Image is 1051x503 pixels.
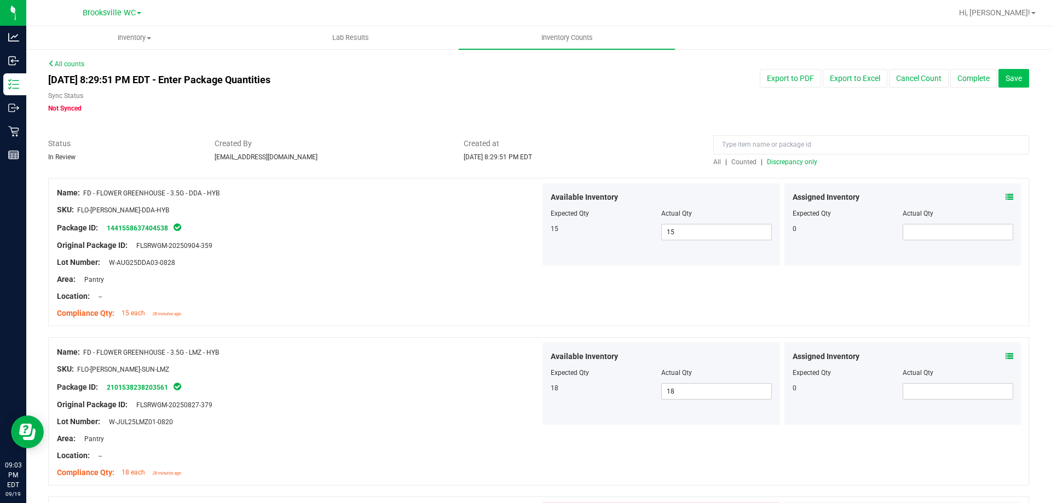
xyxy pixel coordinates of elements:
[8,126,19,137] inline-svg: Retail
[8,79,19,90] inline-svg: Inventory
[903,368,1013,378] div: Actual Qty
[215,138,448,149] span: Created By
[103,418,173,426] span: W-JUL25LMZ01-0820
[793,368,903,378] div: Expected Qty
[5,460,21,490] p: 09:03 PM EDT
[767,158,817,166] span: Discrepancy only
[551,192,618,203] span: Available Inventory
[725,158,727,166] span: |
[793,192,859,203] span: Assigned Inventory
[48,74,614,85] h4: [DATE] 8:29:51 PM EDT - Enter Package Quantities
[823,69,887,88] button: Export to Excel
[57,451,90,460] span: Location:
[26,26,242,49] a: Inventory
[57,468,114,477] span: Compliance Qty:
[48,138,198,149] span: Status
[48,60,84,68] a: All counts
[551,225,558,233] span: 15
[8,149,19,160] inline-svg: Reports
[107,384,168,391] a: 2101538238203561
[903,209,1013,218] div: Actual Qty
[889,69,949,88] button: Cancel Count
[83,189,220,197] span: FD - FLOWER GREENHOUSE - 3.5G - DDA - HYB
[131,401,212,409] span: FLSRWGM-20250827-379
[950,69,997,88] button: Complete
[152,471,181,476] span: 28 minutes ago
[464,153,532,161] span: [DATE] 8:29:51 PM EDT
[661,369,692,377] span: Actual Qty
[57,365,74,373] span: SKU:
[57,258,100,267] span: Lot Number:
[57,275,76,284] span: Area:
[57,417,100,426] span: Lot Number:
[93,452,102,460] span: --
[77,366,169,373] span: FLO-[PERSON_NAME]-SUN-LMZ
[57,292,90,300] span: Location:
[464,138,697,149] span: Created at
[122,469,145,476] span: 18 each
[79,276,104,284] span: Pantry
[551,369,589,377] span: Expected Qty
[662,224,771,240] input: 15
[793,224,903,234] div: 0
[57,348,80,356] span: Name:
[5,490,21,498] p: 09/19
[317,33,384,43] span: Lab Results
[793,383,903,393] div: 0
[57,400,128,409] span: Original Package ID:
[551,351,618,362] span: Available Inventory
[11,415,44,448] iframe: Resource center
[959,8,1030,17] span: Hi, [PERSON_NAME]!
[1006,74,1022,83] span: Save
[57,241,128,250] span: Original Package ID:
[8,32,19,43] inline-svg: Analytics
[764,158,817,166] a: Discrepancy only
[83,8,136,18] span: Brooksville WC
[793,209,903,218] div: Expected Qty
[131,242,212,250] span: FLSRWGM-20250904-359
[48,91,83,101] label: Sync Status
[761,158,763,166] span: |
[57,188,80,197] span: Name:
[57,383,98,391] span: Package ID:
[551,384,558,392] span: 18
[103,259,175,267] span: W-AUG25DDA03-0828
[793,351,859,362] span: Assigned Inventory
[661,210,692,217] span: Actual Qty
[998,69,1029,88] button: Save
[27,33,242,43] span: Inventory
[57,205,74,214] span: SKU:
[172,222,182,233] span: In Sync
[760,69,821,88] button: Export to PDF
[8,55,19,66] inline-svg: Inbound
[242,26,459,49] a: Lab Results
[57,223,98,232] span: Package ID:
[83,349,219,356] span: FD - FLOWER GREENHOUSE - 3.5G - LMZ - HYB
[79,435,104,443] span: Pantry
[662,384,771,399] input: 18
[713,158,721,166] span: All
[57,434,76,443] span: Area:
[122,309,145,317] span: 15 each
[77,206,169,214] span: FLO-[PERSON_NAME]-DDA-HYB
[172,381,182,392] span: In Sync
[215,153,317,161] span: [EMAIL_ADDRESS][DOMAIN_NAME]
[527,33,608,43] span: Inventory Counts
[48,105,82,112] span: Not Synced
[551,210,589,217] span: Expected Qty
[107,224,168,232] a: 1441558637404538
[152,311,181,316] span: 28 minutes ago
[729,158,761,166] a: Counted
[731,158,757,166] span: Counted
[93,293,102,300] span: --
[713,158,725,166] a: All
[459,26,675,49] a: Inventory Counts
[8,102,19,113] inline-svg: Outbound
[713,135,1029,154] input: Type item name or package id
[48,153,76,161] span: In Review
[57,309,114,317] span: Compliance Qty:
